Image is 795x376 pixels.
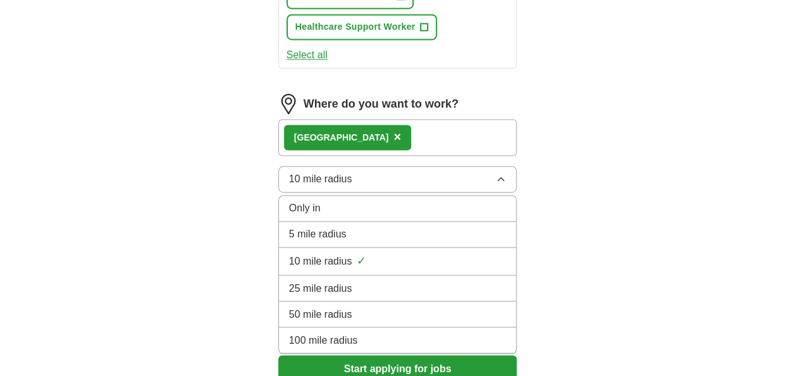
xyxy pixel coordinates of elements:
span: 100 mile radius [289,332,358,348]
span: 10 mile radius [289,254,352,269]
span: × [393,130,401,144]
span: 25 mile radius [289,280,352,296]
label: Where do you want to work? [304,96,459,113]
span: 10 mile radius [289,172,352,187]
span: Healthcare Support Worker [295,20,416,34]
button: Select all [287,47,328,63]
span: 5 mile radius [289,227,347,242]
button: 10 mile radius [278,166,517,192]
img: location.png [278,94,299,114]
span: ✓ [357,253,366,270]
div: [GEOGRAPHIC_DATA] [294,131,389,144]
button: Healthcare Support Worker [287,14,438,40]
button: × [393,128,401,147]
span: Only in [289,201,321,216]
span: 50 mile radius [289,306,352,322]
